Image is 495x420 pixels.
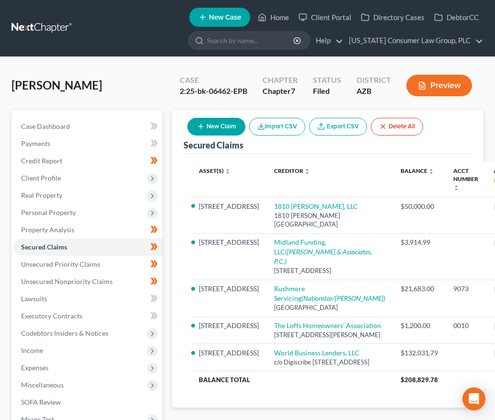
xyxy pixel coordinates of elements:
[401,321,438,330] div: $1,200.00
[274,266,385,275] div: [STREET_ADDRESS]
[21,312,82,320] span: Executory Contracts
[180,86,247,97] div: 2:25-bk-06462-EPB
[225,169,230,174] i: unfold_more
[207,32,295,49] input: Search by name...
[253,9,294,26] a: Home
[13,221,162,238] a: Property Analysis
[313,86,341,97] div: Filed
[21,208,76,216] span: Personal Property
[406,75,472,96] button: Preview
[274,211,385,229] div: 1810 [PERSON_NAME][GEOGRAPHIC_DATA]
[199,321,259,330] li: [STREET_ADDRESS]
[21,226,74,234] span: Property Analysis
[13,152,162,170] a: Credit Report
[184,139,243,151] div: Secured Claims
[199,202,259,211] li: [STREET_ADDRESS]
[21,346,43,354] span: Income
[21,191,62,199] span: Real Property
[21,174,61,182] span: Client Profile
[187,118,245,136] button: New Claim
[274,358,385,367] div: c/o Digiscribe [STREET_ADDRESS]
[249,118,305,136] button: Import CSV
[13,238,162,256] a: Secured Claims
[357,86,391,97] div: AZB
[13,118,162,135] a: Case Dashboard
[309,118,367,136] a: Export CSV
[209,14,241,21] span: New Case
[401,238,438,247] div: $3,914.99
[401,348,438,358] div: $132,031.79
[21,363,48,372] span: Expenses
[21,277,113,285] span: Unsecured Nonpriority Claims
[263,75,298,86] div: Chapter
[274,248,372,265] i: ([PERSON_NAME] & Associates, P.C.)
[313,75,341,86] div: Status
[199,348,259,358] li: [STREET_ADDRESS]
[13,135,162,152] a: Payments
[13,273,162,290] a: Unsecured Nonpriority Claims
[311,32,343,49] a: Help
[304,169,310,174] i: unfold_more
[274,238,372,265] a: Midland Funding, LLC([PERSON_NAME] & Associates, P.C.)
[453,185,459,191] i: unfold_more
[429,9,483,26] a: DebtorCC
[357,75,391,86] div: District
[453,284,478,294] div: 9073
[274,349,359,357] a: World Business Lenders, LLC
[371,118,423,136] button: Delete All
[462,387,485,410] div: Open Intercom Messenger
[401,376,438,384] span: $208,829.78
[401,167,434,174] a: Balance unfold_more
[12,78,102,92] span: [PERSON_NAME]
[21,260,100,268] span: Unsecured Priority Claims
[21,157,62,165] span: Credit Report
[191,371,393,388] th: Balance Total
[344,32,483,49] a: [US_STATE] Consumer Law Group, PLC
[291,86,295,95] span: 7
[13,290,162,307] a: Lawsuits
[274,202,358,210] a: 1810 [PERSON_NAME], LLC
[21,122,70,130] span: Case Dashboard
[274,284,385,302] a: Rushmore Servicing(Nationstar/[PERSON_NAME])
[21,381,64,389] span: Miscellaneous
[13,256,162,273] a: Unsecured Priority Claims
[21,139,50,148] span: Payments
[180,75,247,86] div: Case
[428,169,434,174] i: unfold_more
[356,9,429,26] a: Directory Cases
[453,167,478,191] a: Acct Number unfold_more
[21,295,47,303] span: Lawsuits
[274,321,381,329] a: The Lofts Homeowners' Association
[294,9,356,26] a: Client Portal
[199,167,230,174] a: Asset(s) unfold_more
[401,284,438,294] div: $21,683.00
[199,284,259,294] li: [STREET_ADDRESS]
[13,307,162,325] a: Executory Contracts
[21,329,108,337] span: Codebtors Insiders & Notices
[263,86,298,97] div: Chapter
[199,238,259,247] li: [STREET_ADDRESS]
[274,167,310,174] a: Creditor unfold_more
[274,303,385,312] div: [GEOGRAPHIC_DATA]
[453,321,478,330] div: 0010
[401,202,438,211] div: $50,000.00
[301,294,385,302] i: (Nationstar/[PERSON_NAME])
[21,398,61,406] span: SOFA Review
[13,394,162,411] a: SOFA Review
[21,243,67,251] span: Secured Claims
[274,330,385,340] div: [STREET_ADDRESS][PERSON_NAME]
